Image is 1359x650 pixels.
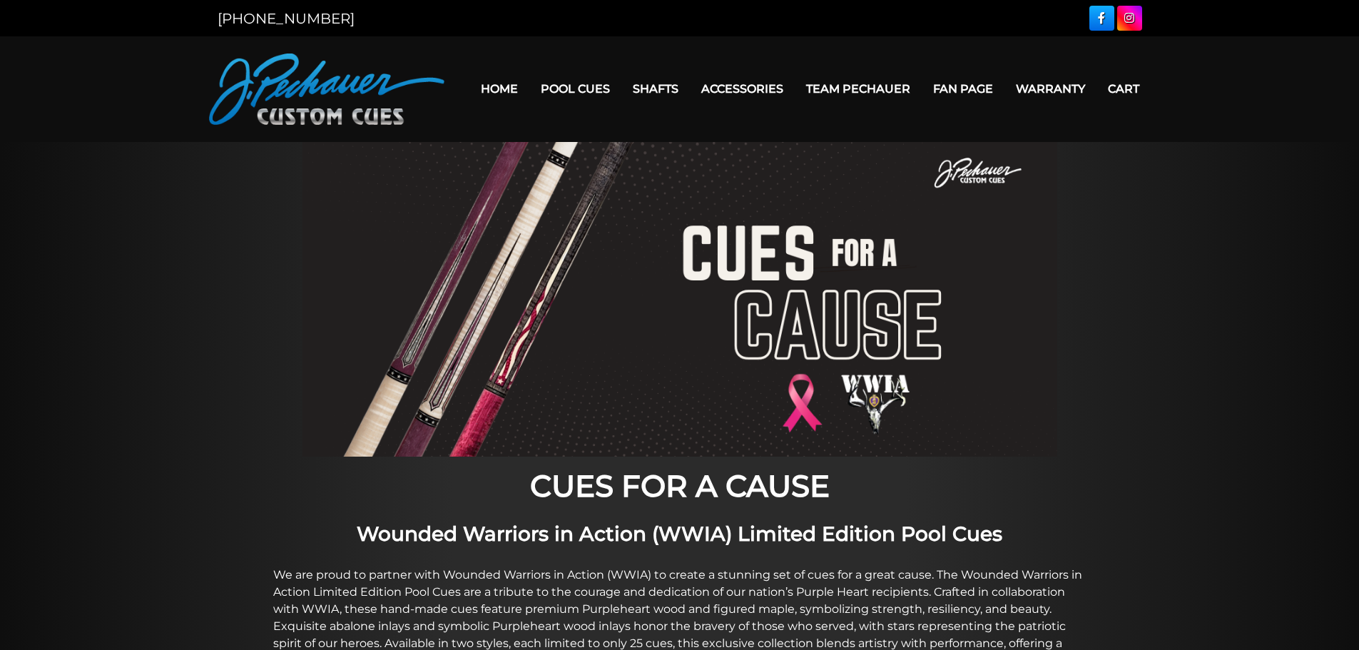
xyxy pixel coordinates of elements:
a: Cart [1096,71,1151,107]
a: Accessories [690,71,795,107]
a: Home [469,71,529,107]
img: Pechauer Custom Cues [209,54,444,125]
a: Fan Page [922,71,1004,107]
a: Shafts [621,71,690,107]
strong: Wounded Warriors in Action (WWIA) Limited Edition Pool Cues [357,522,1002,546]
a: [PHONE_NUMBER] [218,10,355,27]
a: Team Pechauer [795,71,922,107]
strong: CUES FOR A CAUSE [530,467,830,504]
a: Warranty [1004,71,1096,107]
a: Pool Cues [529,71,621,107]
